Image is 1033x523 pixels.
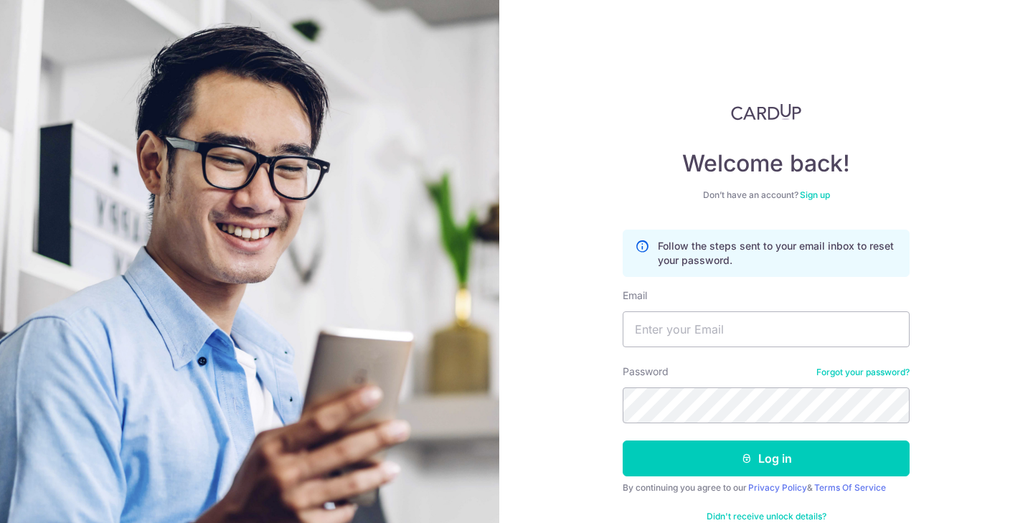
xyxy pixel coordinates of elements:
h4: Welcome back! [623,149,910,178]
button: Log in [623,440,910,476]
img: CardUp Logo [731,103,801,121]
a: Forgot your password? [816,367,910,378]
p: Follow the steps sent to your email inbox to reset your password. [658,239,897,268]
label: Email [623,288,647,303]
a: Didn't receive unlock details? [707,511,826,522]
input: Enter your Email [623,311,910,347]
label: Password [623,364,669,379]
div: Don’t have an account? [623,189,910,201]
div: By continuing you agree to our & [623,482,910,494]
a: Sign up [800,189,830,200]
a: Terms Of Service [814,482,886,493]
a: Privacy Policy [748,482,807,493]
